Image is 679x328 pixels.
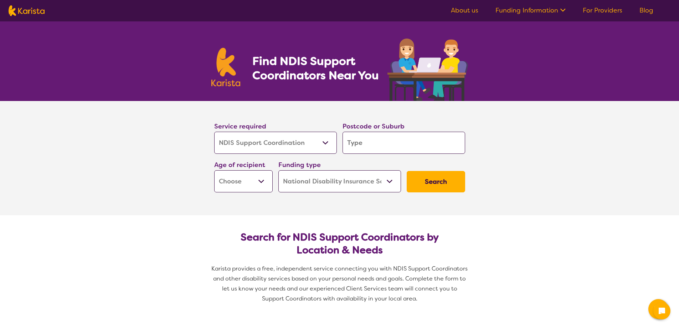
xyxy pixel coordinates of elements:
img: Karista logo [9,5,45,16]
img: support-coordination [387,39,468,101]
h2: Search for NDIS Support Coordinators by Location & Needs [220,231,459,257]
a: About us [451,6,478,15]
label: Postcode or Suburb [343,122,405,131]
a: Funding Information [495,6,566,15]
button: Channel Menu [648,299,668,319]
label: Age of recipient [214,161,265,169]
label: Funding type [278,161,321,169]
a: For Providers [583,6,622,15]
a: Blog [639,6,653,15]
h1: Find NDIS Support Coordinators Near You [252,54,384,82]
img: Karista logo [211,48,241,86]
input: Type [343,132,465,154]
button: Search [407,171,465,192]
label: Service required [214,122,266,131]
span: Karista provides a free, independent service connecting you with NDIS Support Coordinators and ot... [211,265,469,302]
